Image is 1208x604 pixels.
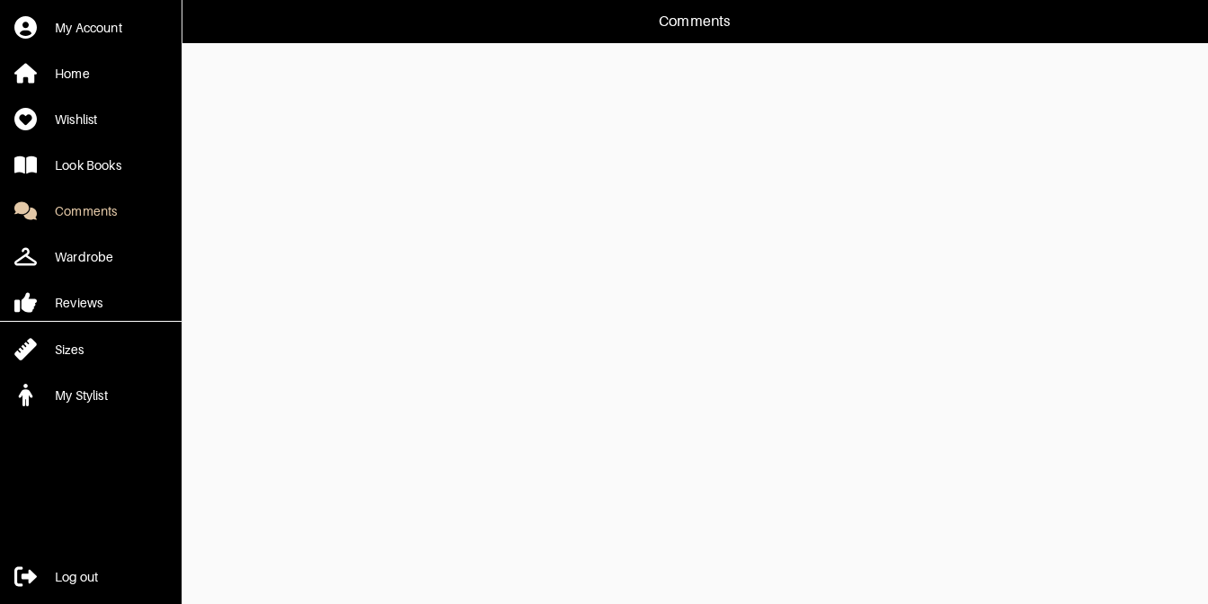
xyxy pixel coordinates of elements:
p: Comments [659,11,730,32]
div: Wishlist [55,111,97,129]
div: Comments [55,202,117,220]
div: Wardrobe [55,248,113,266]
div: Look Books [55,156,121,174]
div: My Stylist [55,386,108,404]
div: Sizes [55,341,84,359]
div: Home [55,65,90,83]
div: Log out [55,568,98,586]
div: Reviews [55,294,102,312]
div: My Account [55,19,122,37]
